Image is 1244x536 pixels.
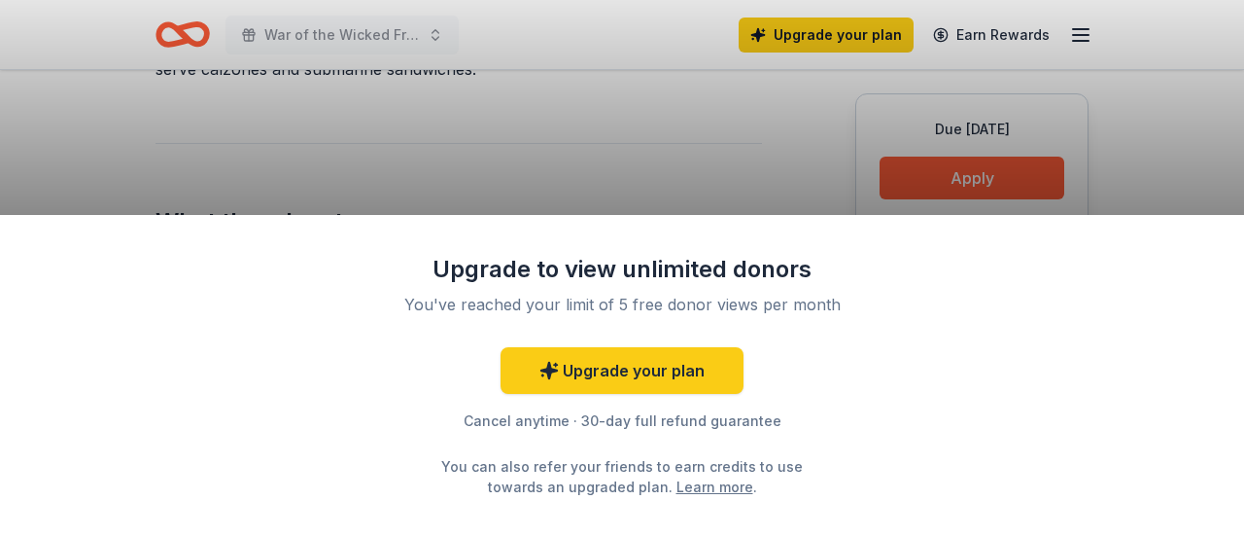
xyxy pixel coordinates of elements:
div: Cancel anytime · 30-day full refund guarantee [369,410,875,433]
div: You've reached your limit of 5 free donor views per month [393,293,851,316]
div: You can also refer your friends to earn credits to use towards an upgraded plan. . [424,456,820,497]
a: Learn more [676,477,753,497]
div: Upgrade to view unlimited donors [369,254,875,285]
a: Upgrade your plan [501,347,743,394]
